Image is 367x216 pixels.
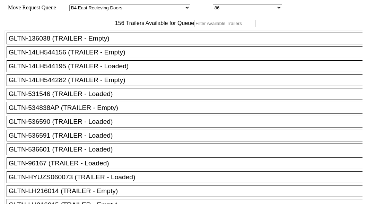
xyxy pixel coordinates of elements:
div: GLTN-14LH544195 (TRAILER - Loaded) [9,62,367,70]
div: GLTN-536601 (TRAILER - Loaded) [9,146,367,153]
span: Trailers Available for Queue [124,20,194,26]
div: GLTN-14LH544156 (TRAILER - Empty) [9,49,367,56]
div: GLTN-LH216015 (TRAILER - Empty) [9,201,367,209]
span: Area [57,5,68,10]
span: Move Request Queue [5,5,56,10]
div: GLTN-531546 (TRAILER - Loaded) [9,90,367,98]
div: GLTN-136038 (TRAILER - Empty) [9,35,367,42]
div: GLTN-96167 (TRAILER - Loaded) [9,159,367,167]
div: GLTN-LH216014 (TRAILER - Empty) [9,187,367,195]
div: GLTN-534838AP (TRAILER - Empty) [9,104,367,112]
div: GLTN-14LH544282 (TRAILER - Empty) [9,76,367,84]
div: GLTN-536590 (TRAILER - Loaded) [9,118,367,126]
div: GLTN-536591 (TRAILER - Loaded) [9,132,367,139]
div: GLTN-HYUZS060073 (TRAILER - Loaded) [9,173,367,181]
span: 156 [112,20,124,26]
input: Filter Available Trailers [194,20,255,27]
span: Location [192,5,211,10]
